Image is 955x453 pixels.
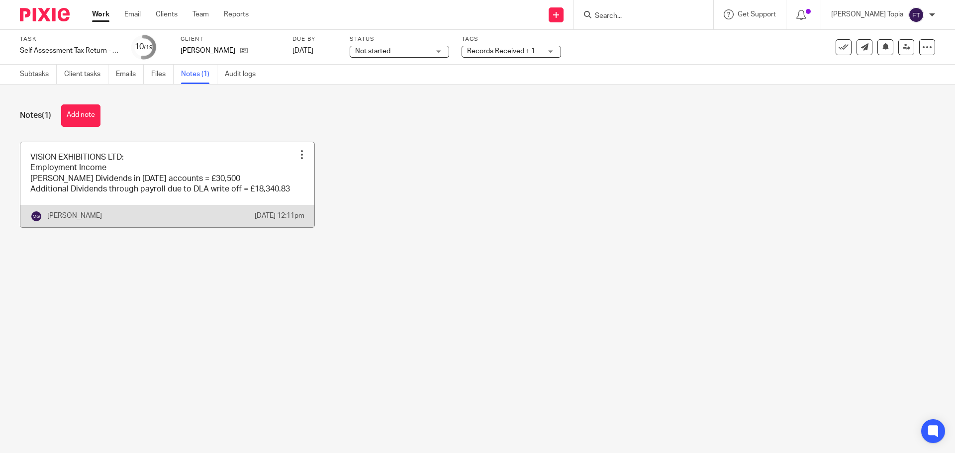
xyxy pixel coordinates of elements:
div: Self Assessment Tax Return - 2024-2025 [20,46,119,56]
span: Records Received + 1 [467,48,535,55]
small: /19 [144,45,153,50]
label: Status [350,35,449,43]
a: Reports [224,9,249,19]
p: [DATE] 12:11pm [255,211,304,221]
label: Due by [292,35,337,43]
label: Client [181,35,280,43]
img: svg%3E [30,210,42,222]
p: [PERSON_NAME] [47,211,102,221]
label: Task [20,35,119,43]
a: Notes (1) [181,65,217,84]
a: Emails [116,65,144,84]
span: (1) [42,111,51,119]
a: Files [151,65,174,84]
h1: Notes [20,110,51,121]
p: [PERSON_NAME] [181,46,235,56]
span: Not started [355,48,390,55]
input: Search [594,12,683,21]
img: Pixie [20,8,70,21]
a: Work [92,9,109,19]
button: Add note [61,104,100,127]
span: [DATE] [292,47,313,54]
a: Email [124,9,141,19]
div: 10 [135,41,153,53]
a: Audit logs [225,65,263,84]
a: Subtasks [20,65,57,84]
p: [PERSON_NAME] Topia [831,9,903,19]
a: Clients [156,9,178,19]
div: Self Assessment Tax Return - [DATE]-[DATE] [20,46,119,56]
img: svg%3E [908,7,924,23]
a: Team [192,9,209,19]
label: Tags [462,35,561,43]
a: Client tasks [64,65,108,84]
span: Get Support [738,11,776,18]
